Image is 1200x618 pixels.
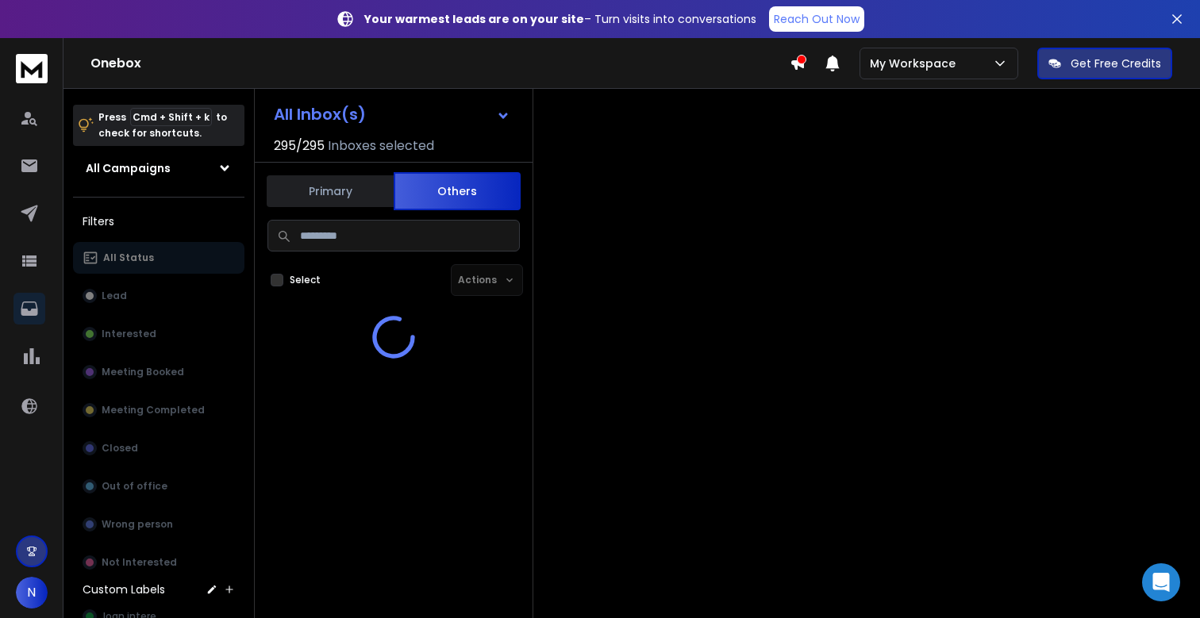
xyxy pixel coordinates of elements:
label: Select [290,274,321,286]
span: 295 / 295 [274,136,325,155]
button: Get Free Credits [1037,48,1172,79]
button: All Campaigns [73,152,244,184]
button: N [16,577,48,608]
h3: Inboxes selected [328,136,434,155]
p: My Workspace [870,56,962,71]
button: Others [394,172,521,210]
h3: Custom Labels [83,582,165,597]
span: Cmd + Shift + k [130,108,212,126]
strong: Your warmest leads are on your site [364,11,584,27]
p: Reach Out Now [774,11,860,27]
button: Primary [267,174,394,209]
button: All Inbox(s) [261,98,523,130]
p: Press to check for shortcuts. [98,109,227,141]
h1: All Inbox(s) [274,106,366,122]
h3: Filters [73,210,244,232]
h1: All Campaigns [86,160,171,176]
p: Get Free Credits [1071,56,1161,71]
div: Open Intercom Messenger [1142,563,1180,601]
a: Reach Out Now [769,6,864,32]
h1: Onebox [90,54,790,73]
p: – Turn visits into conversations [364,11,756,27]
img: logo [16,54,48,83]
